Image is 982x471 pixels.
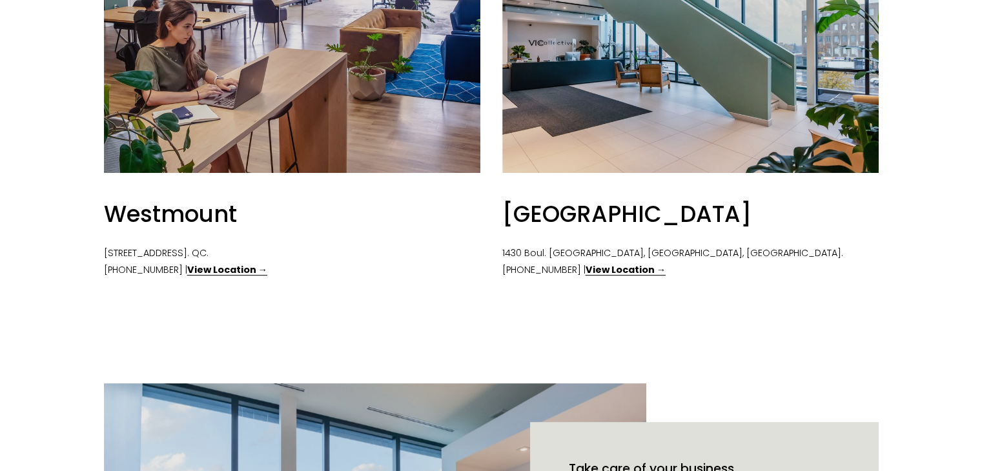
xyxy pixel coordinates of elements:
[104,198,237,230] h3: Westmount
[502,198,752,230] h3: [GEOGRAPHIC_DATA]
[502,245,879,279] p: 1430 Boul. [GEOGRAPHIC_DATA], [GEOGRAPHIC_DATA], [GEOGRAPHIC_DATA]. [PHONE_NUMBER] |
[187,263,267,276] a: View Location →
[586,263,666,276] a: View Location →
[104,245,480,279] p: [STREET_ADDRESS]. QC. [PHONE_NUMBER] |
